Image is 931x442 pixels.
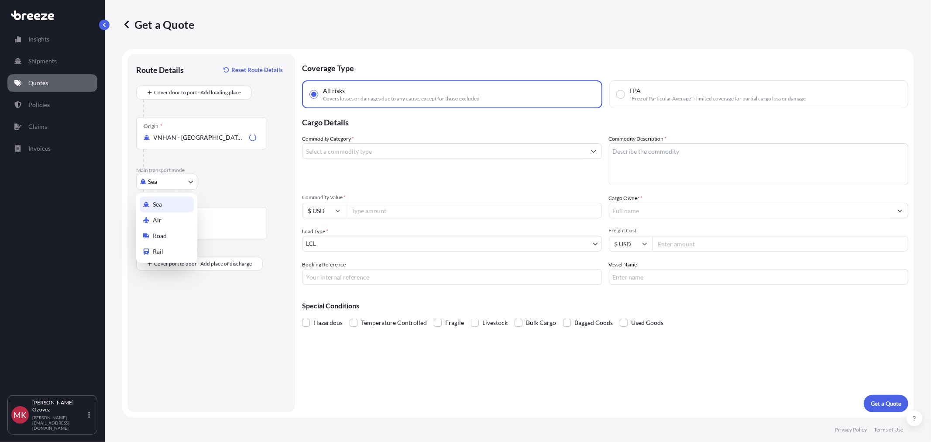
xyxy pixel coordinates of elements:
[153,231,167,240] span: Road
[153,247,163,256] span: Rail
[153,200,162,209] span: Sea
[302,108,908,135] p: Cargo Details
[302,54,908,80] p: Coverage Type
[136,193,197,263] div: Select transport
[153,216,161,224] span: Air
[122,17,194,31] p: Get a Quote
